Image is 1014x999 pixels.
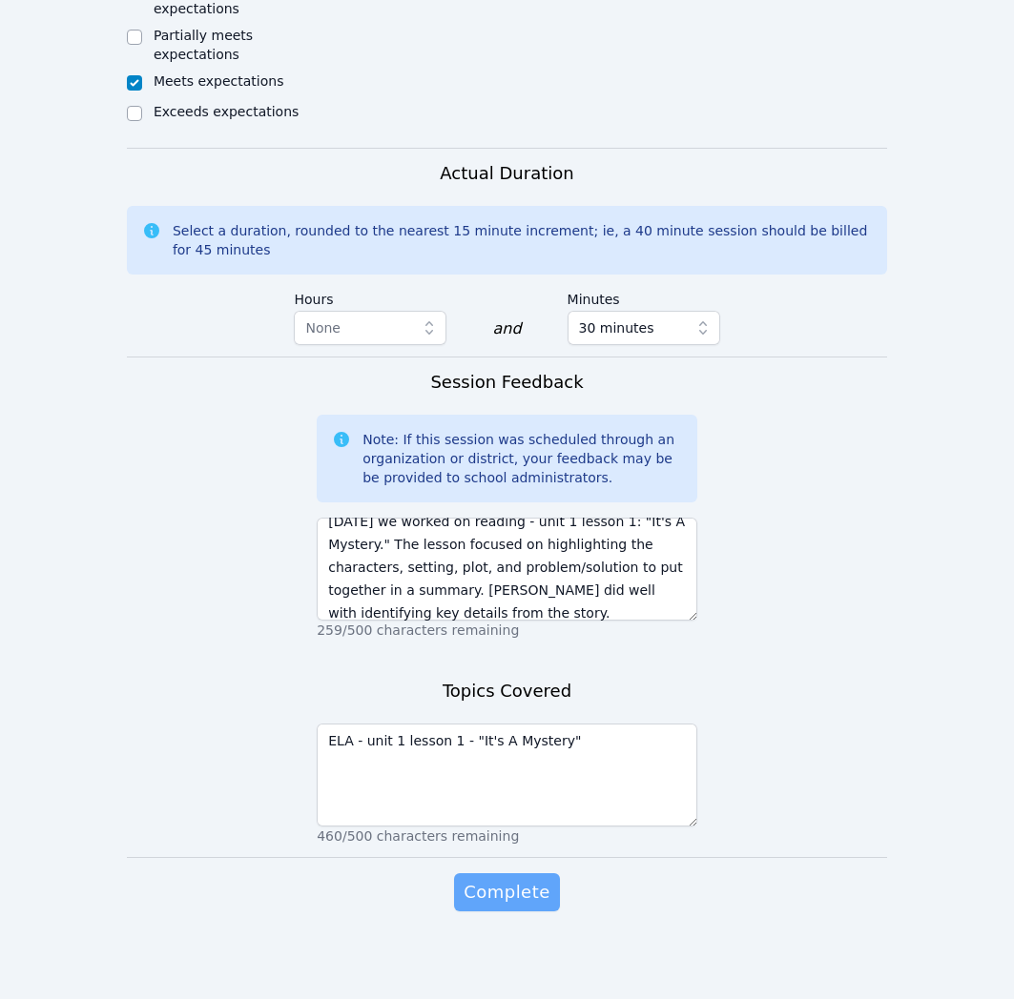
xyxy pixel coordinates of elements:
button: None [294,311,446,345]
h3: Topics Covered [443,678,571,704]
span: 30 minutes [579,316,654,339]
div: Select a duration, rounded to the nearest 15 minute increment; ie, a 40 minute session should be ... [173,221,872,259]
label: Exceeds expectations [154,104,299,119]
p: 460/500 characters remaining [317,826,697,846]
span: None [305,320,341,336]
label: Hours [294,282,446,311]
button: Complete [454,873,559,911]
label: Meets expectations [154,73,284,89]
h3: Session Feedback [430,369,583,396]
span: Complete [464,879,549,906]
button: 30 minutes [568,311,720,345]
label: Partially meets expectations [154,28,253,62]
div: and [492,317,521,340]
textarea: [DATE] we worked on reading - unit 1 lesson 1: "It's A Mystery." The lesson focused on highlighti... [317,518,697,621]
h3: Actual Duration [440,160,573,187]
div: Note: If this session was scheduled through an organization or district, your feedback may be be ... [362,430,682,487]
p: 259/500 characters remaining [317,621,697,640]
textarea: ELA - unit 1 lesson 1 - "It's A Mystery" [317,724,697,826]
label: Minutes [568,282,720,311]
